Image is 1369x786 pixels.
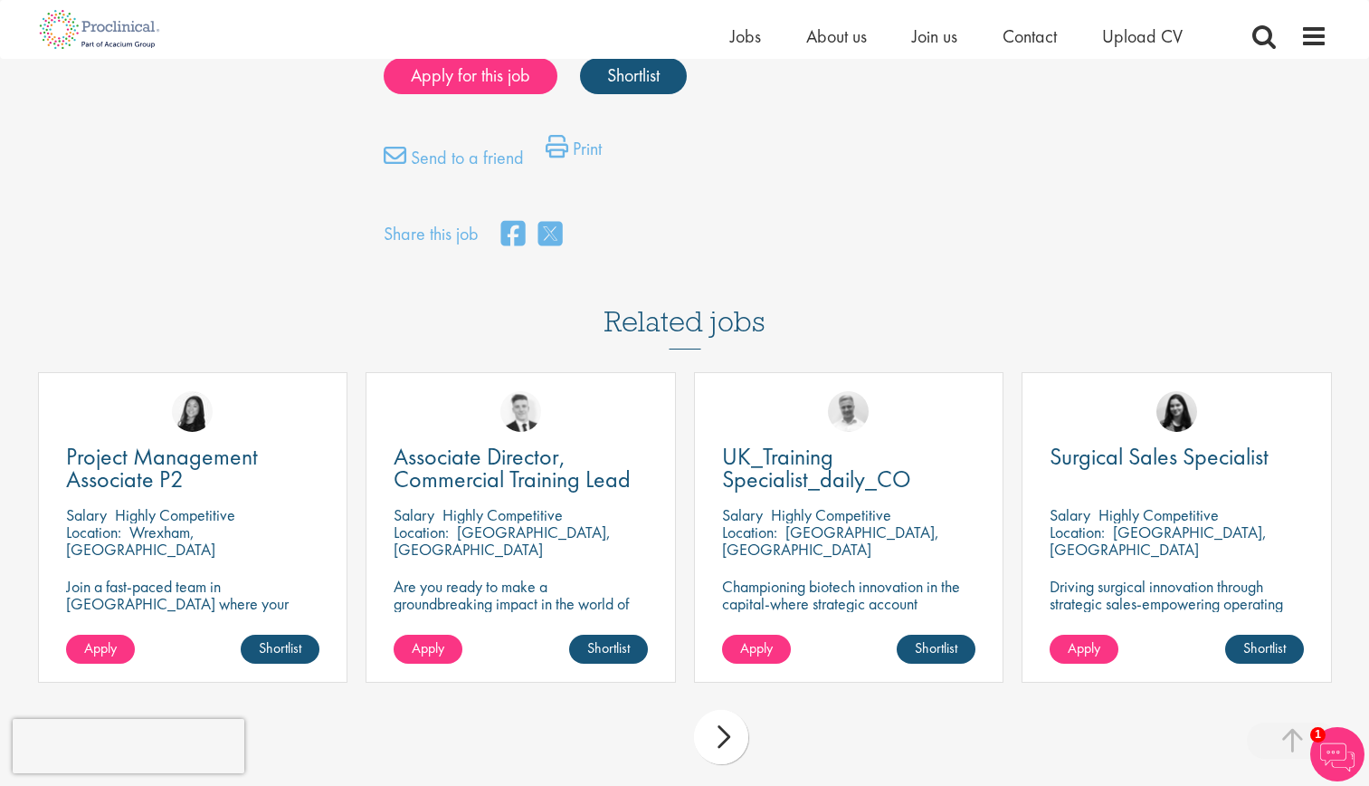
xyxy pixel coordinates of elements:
p: Join a fast-paced team in [GEOGRAPHIC_DATA] where your project skills and scientific savvy drive ... [66,578,320,664]
a: Apply for this job [384,58,557,94]
label: Share this job [384,221,479,247]
a: Shortlist [1225,635,1304,664]
a: Jobs [730,24,761,48]
span: Surgical Sales Specialist [1050,441,1269,472]
a: Apply [66,635,135,664]
span: Associate Director, Commercial Training Lead [394,441,631,494]
a: Surgical Sales Specialist [1050,446,1304,468]
span: Apply [1068,638,1100,657]
span: Location: [394,522,449,542]
a: About us [806,24,867,48]
p: Highly Competitive [1098,504,1219,525]
span: 1 [1310,727,1326,743]
a: Apply [722,635,791,664]
p: Championing biotech innovation in the capital-where strategic account management meets scientific... [722,578,976,647]
span: Location: [1050,522,1105,542]
span: Salary [722,504,763,525]
p: Are you ready to make a groundbreaking impact in the world of biotechnology? Join a growing compa... [394,578,648,664]
h3: Related jobs [604,261,765,350]
img: Indre Stankeviciute [1156,391,1197,432]
a: Shortlist [569,635,648,664]
img: Chatbot [1310,727,1364,781]
span: Salary [394,504,434,525]
a: Shortlist [897,635,975,664]
a: Print [546,135,602,171]
a: Join us [912,24,957,48]
a: Apply [1050,635,1118,664]
a: Shortlist [580,58,687,94]
div: next [694,710,748,764]
img: Numhom Sudsok [172,391,213,432]
p: [GEOGRAPHIC_DATA], [GEOGRAPHIC_DATA] [722,522,939,560]
span: Location: [722,522,777,542]
a: share on twitter [538,216,562,254]
a: share on facebook [501,216,525,254]
a: Contact [1003,24,1057,48]
span: Location: [66,522,121,542]
p: Driving surgical innovation through strategic sales-empowering operating rooms with cutting-edge ... [1050,578,1304,647]
a: UK_Training Specialist_daily_CO [722,446,976,491]
p: Highly Competitive [115,504,235,525]
iframe: reCAPTCHA [13,719,244,773]
span: Apply [412,638,444,657]
span: Salary [1050,504,1090,525]
p: [GEOGRAPHIC_DATA], [GEOGRAPHIC_DATA] [394,522,611,560]
span: Apply [740,638,773,657]
a: Send to a friend [384,144,524,180]
a: Shortlist [241,635,319,664]
p: [GEOGRAPHIC_DATA], [GEOGRAPHIC_DATA] [1050,522,1267,560]
a: Project Management Associate P2 [66,446,320,491]
a: Apply [394,635,462,664]
span: UK_Training Specialist_daily_CO [722,441,911,494]
p: Highly Competitive [771,504,891,525]
span: Apply [84,638,117,657]
span: Salary [66,504,107,525]
span: Project Management Associate P2 [66,441,258,494]
p: Wrexham, [GEOGRAPHIC_DATA] [66,522,215,560]
img: Nicolas Daniel [500,391,541,432]
p: Highly Competitive [442,504,563,525]
a: Upload CV [1102,24,1183,48]
img: Joshua Bye [828,391,869,432]
a: Associate Director, Commercial Training Lead [394,446,648,491]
